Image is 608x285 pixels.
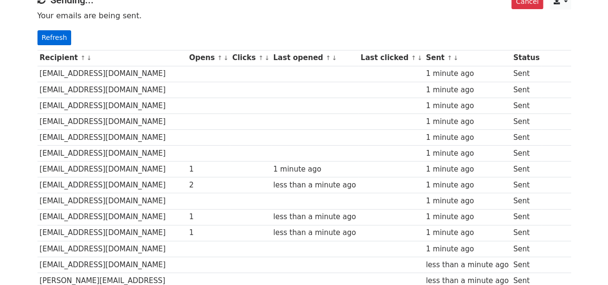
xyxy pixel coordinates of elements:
[426,180,509,191] div: 1 minute ago
[511,209,542,225] td: Sent
[230,50,271,66] th: Clicks
[37,225,187,241] td: [EMAIL_ADDRESS][DOMAIN_NAME]
[37,177,187,193] td: [EMAIL_ADDRESS][DOMAIN_NAME]
[37,98,187,113] td: [EMAIL_ADDRESS][DOMAIN_NAME]
[447,54,452,62] a: ↑
[264,54,270,62] a: ↓
[426,244,509,255] div: 1 minute ago
[37,113,187,129] td: [EMAIL_ADDRESS][DOMAIN_NAME]
[511,177,542,193] td: Sent
[37,130,187,146] td: [EMAIL_ADDRESS][DOMAIN_NAME]
[325,54,331,62] a: ↑
[37,257,187,273] td: [EMAIL_ADDRESS][DOMAIN_NAME]
[217,54,223,62] a: ↑
[511,225,542,241] td: Sent
[37,11,571,21] p: Your emails are being sent.
[426,148,509,159] div: 1 minute ago
[189,211,227,223] div: 1
[511,82,542,98] td: Sent
[511,130,542,146] td: Sent
[37,50,187,66] th: Recipient
[273,164,356,175] div: 1 minute ago
[423,50,511,66] th: Sent
[511,66,542,82] td: Sent
[511,113,542,129] td: Sent
[37,161,187,177] td: [EMAIL_ADDRESS][DOMAIN_NAME]
[511,257,542,273] td: Sent
[273,211,356,223] div: less than a minute ago
[511,193,542,209] td: Sent
[426,196,509,207] div: 1 minute ago
[37,193,187,209] td: [EMAIL_ADDRESS][DOMAIN_NAME]
[271,50,359,66] th: Last opened
[37,82,187,98] td: [EMAIL_ADDRESS][DOMAIN_NAME]
[426,211,509,223] div: 1 minute ago
[426,227,509,238] div: 1 minute ago
[273,227,356,238] div: less than a minute ago
[87,54,92,62] a: ↓
[426,100,509,112] div: 1 minute ago
[223,54,229,62] a: ↓
[426,132,509,143] div: 1 minute ago
[426,260,509,271] div: less than a minute ago
[37,209,187,225] td: [EMAIL_ADDRESS][DOMAIN_NAME]
[189,180,227,191] div: 2
[560,239,608,285] iframe: Chat Widget
[426,85,509,96] div: 1 minute ago
[411,54,416,62] a: ↑
[258,54,263,62] a: ↑
[273,180,356,191] div: less than a minute ago
[511,50,542,66] th: Status
[189,227,227,238] div: 1
[417,54,422,62] a: ↓
[511,98,542,113] td: Sent
[37,30,72,45] a: Refresh
[37,66,187,82] td: [EMAIL_ADDRESS][DOMAIN_NAME]
[358,50,423,66] th: Last clicked
[511,146,542,161] td: Sent
[511,161,542,177] td: Sent
[511,241,542,257] td: Sent
[37,146,187,161] td: [EMAIL_ADDRESS][DOMAIN_NAME]
[332,54,337,62] a: ↓
[426,116,509,127] div: 1 minute ago
[187,50,230,66] th: Opens
[426,164,509,175] div: 1 minute ago
[37,241,187,257] td: [EMAIL_ADDRESS][DOMAIN_NAME]
[189,164,227,175] div: 1
[80,54,86,62] a: ↑
[426,68,509,79] div: 1 minute ago
[453,54,459,62] a: ↓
